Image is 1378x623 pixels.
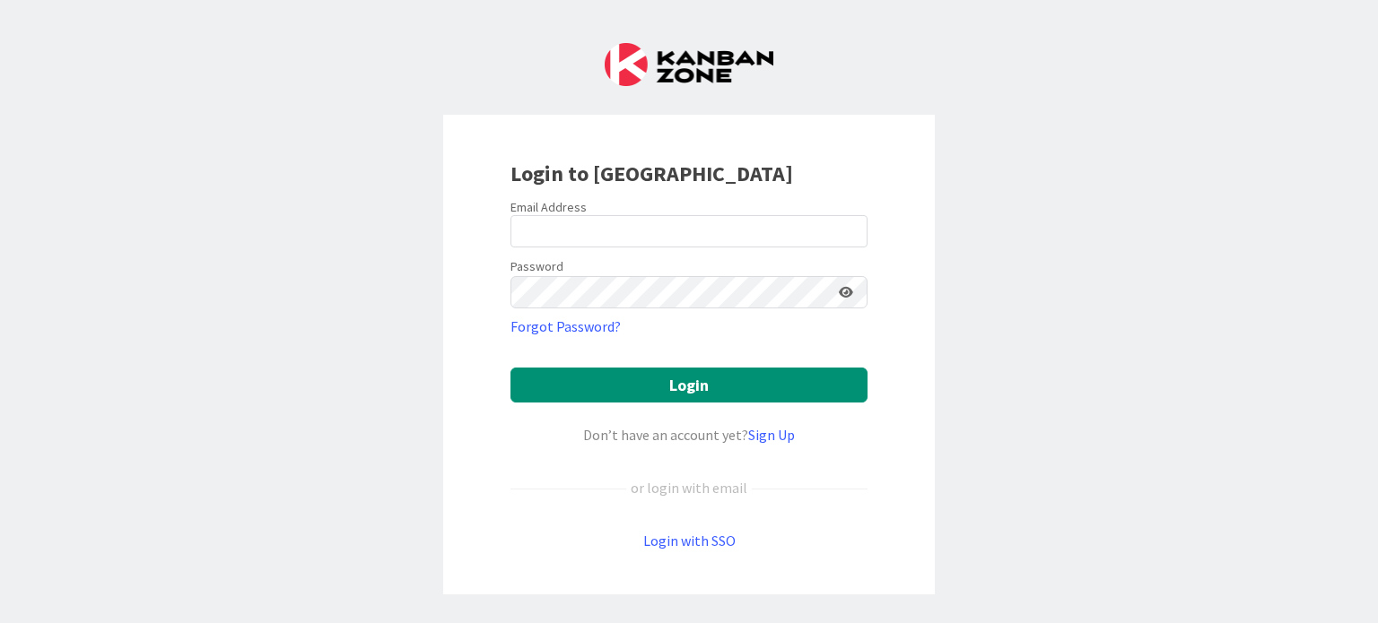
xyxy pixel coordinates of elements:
button: Login [510,368,868,402]
label: Email Address [510,199,587,215]
a: Forgot Password? [510,316,621,337]
div: Don’t have an account yet? [510,424,868,446]
a: Sign Up [748,426,795,444]
a: Login with SSO [643,532,736,549]
b: Login to [GEOGRAPHIC_DATA] [510,160,793,187]
img: Kanban Zone [605,43,773,86]
div: or login with email [626,477,752,498]
label: Password [510,257,563,276]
